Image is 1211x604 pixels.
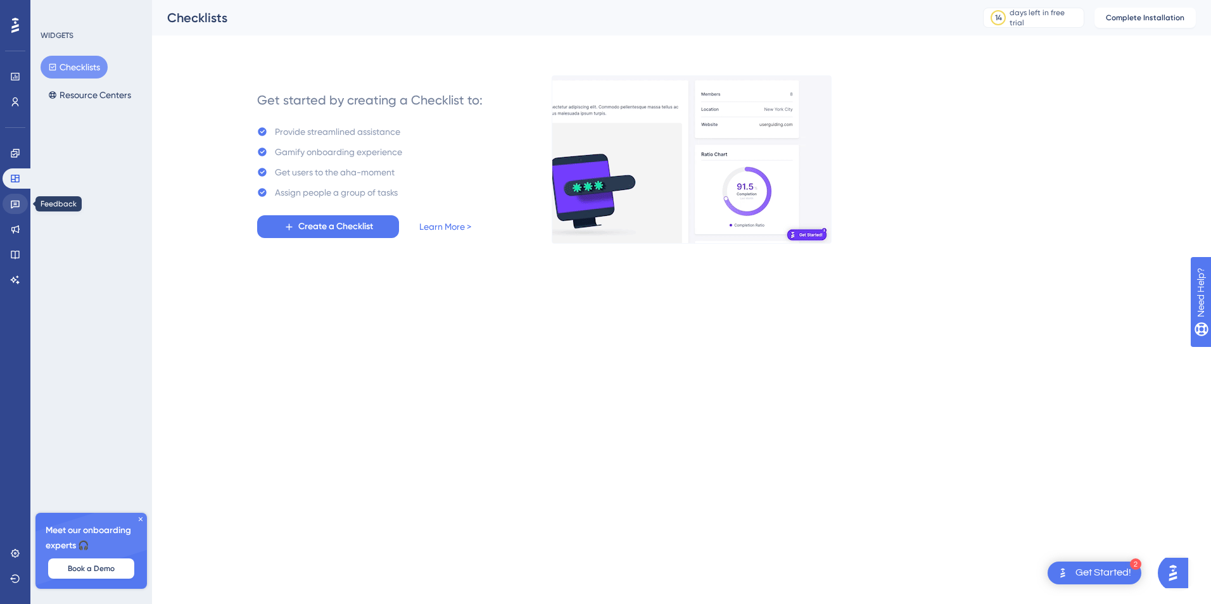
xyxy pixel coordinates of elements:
[257,91,483,109] div: Get started by creating a Checklist to:
[419,219,471,234] a: Learn More >
[1055,565,1070,581] img: launcher-image-alternative-text
[275,165,395,180] div: Get users to the aha-moment
[552,75,832,244] img: e28e67207451d1beac2d0b01ddd05b56.gif
[68,563,115,574] span: Book a Demo
[995,13,1002,23] div: 14
[1048,562,1141,584] div: Open Get Started! checklist, remaining modules: 2
[46,523,137,553] span: Meet our onboarding experts 🎧
[48,558,134,579] button: Book a Demo
[257,215,399,238] button: Create a Checklist
[298,219,373,234] span: Create a Checklist
[1158,554,1196,592] iframe: UserGuiding AI Assistant Launcher
[1010,8,1080,28] div: days left in free trial
[30,3,79,18] span: Need Help?
[41,56,108,79] button: Checklists
[275,144,402,160] div: Gamify onboarding experience
[1106,13,1184,23] span: Complete Installation
[275,124,400,139] div: Provide streamlined assistance
[167,9,951,27] div: Checklists
[275,185,398,200] div: Assign people a group of tasks
[41,84,139,106] button: Resource Centers
[1075,566,1131,580] div: Get Started!
[1130,558,1141,570] div: 2
[1094,8,1196,28] button: Complete Installation
[41,30,73,41] div: WIDGETS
